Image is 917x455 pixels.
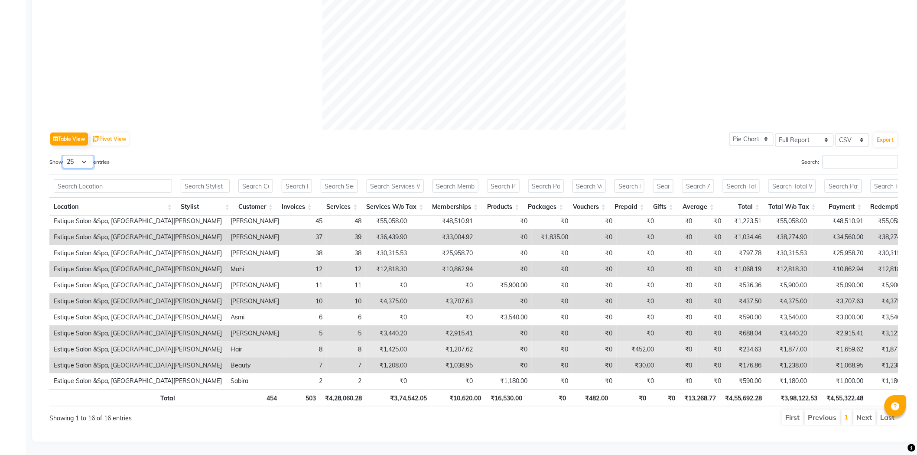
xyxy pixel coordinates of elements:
td: Estique Salon &Spa, [GEOGRAPHIC_DATA][PERSON_NAME] [49,229,226,245]
th: Customer: activate to sort column ascending [234,198,277,216]
td: ₹1,034.46 [726,229,766,245]
input: Search Customer [238,179,273,193]
td: ₹0 [572,245,617,261]
th: ₹3,74,542.05 [366,390,431,406]
td: ₹0 [572,277,617,293]
th: Vouchers: activate to sort column ascending [568,198,610,216]
input: Search Packages [528,179,564,193]
th: Payment: activate to sort column ascending [820,198,866,216]
input: Search Redemption [871,179,913,193]
td: ₹0 [658,325,697,341]
td: ₹3,122.40 [868,325,914,341]
th: Total W/o Tax: activate to sort column ascending [764,198,820,216]
input: Search Gifts [653,179,673,193]
td: ₹0 [697,357,726,374]
td: 6 [283,309,327,325]
td: ₹0 [697,325,726,341]
th: ₹3,98,122.53 [767,390,822,406]
td: 5 [327,325,366,341]
th: Products: activate to sort column ascending [483,198,524,216]
td: ₹688.04 [726,325,766,341]
td: ₹0 [658,341,697,357]
td: Asmi [226,309,283,325]
th: Invoices: activate to sort column ascending [277,198,316,216]
td: ₹0 [572,293,617,309]
td: 45 [283,213,327,229]
td: ₹4,375.00 [868,293,914,309]
td: Estique Salon &Spa, [GEOGRAPHIC_DATA][PERSON_NAME] [49,325,226,341]
td: ₹1,180.00 [868,374,914,390]
td: ₹1,425.00 [366,341,411,357]
td: ₹0 [572,325,617,341]
td: ₹0 [532,357,572,374]
td: ₹1,068.95 [812,357,868,374]
td: ₹0 [697,245,726,261]
input: Search: [823,155,898,169]
td: ₹2,915.41 [812,325,868,341]
td: 39 [327,229,366,245]
td: 2 [283,374,327,390]
td: Estique Salon &Spa, [GEOGRAPHIC_DATA][PERSON_NAME] [49,213,226,229]
td: ₹234.63 [726,341,766,357]
td: ₹452.00 [617,341,658,357]
td: ₹0 [617,277,658,293]
td: ₹34,560.00 [812,229,868,245]
input: Search Services W/o Tax [367,179,424,193]
input: Search Total [723,179,760,193]
label: Show entries [49,155,110,169]
td: ₹3,440.20 [766,325,812,341]
td: ₹0 [658,245,697,261]
td: ₹0 [532,341,572,357]
td: ₹3,707.63 [411,293,477,309]
select: Showentries [63,155,93,169]
td: ₹0 [658,277,697,293]
td: ₹0 [572,309,617,325]
td: Hair [226,341,283,357]
td: Estique Salon &Spa, [GEOGRAPHIC_DATA][PERSON_NAME] [49,341,226,357]
td: ₹3,540.00 [868,309,914,325]
td: [PERSON_NAME] [226,229,283,245]
td: ₹0 [411,374,477,390]
td: 5 [283,325,327,341]
td: ₹536.36 [726,277,766,293]
td: ₹0 [617,213,658,229]
td: 8 [327,341,366,357]
td: ₹0 [366,277,411,293]
td: 48 [327,213,366,229]
img: pivot.png [93,136,99,143]
td: ₹0 [697,341,726,357]
td: ₹0 [477,293,532,309]
th: ₹482.00 [570,390,612,406]
td: ₹25,958.70 [812,245,868,261]
td: Sabira [226,374,283,390]
td: ₹4,375.00 [366,293,411,309]
td: ₹1,180.00 [477,374,532,390]
td: ₹0 [658,261,697,277]
td: 11 [327,277,366,293]
td: ₹0 [658,374,697,390]
td: [PERSON_NAME] [226,277,283,293]
td: ₹0 [532,374,572,390]
td: Mahi [226,261,283,277]
td: ₹590.00 [726,309,766,325]
td: ₹0 [532,277,572,293]
td: ₹38,274.90 [868,229,914,245]
td: ₹0 [366,309,411,325]
td: ₹0 [697,374,726,390]
td: ₹0 [572,341,617,357]
td: ₹0 [477,325,532,341]
td: ₹1,180.00 [766,374,812,390]
td: ₹0 [532,261,572,277]
td: ₹0 [658,213,697,229]
td: ₹0 [411,309,477,325]
input: Search Stylist [181,179,230,193]
td: ₹0 [617,374,658,390]
td: ₹0 [617,325,658,341]
td: ₹38,274.90 [766,229,812,245]
td: ₹0 [658,357,697,374]
td: Estique Salon &Spa, [GEOGRAPHIC_DATA][PERSON_NAME] [49,309,226,325]
td: ₹1,000.00 [812,374,868,390]
td: ₹797.78 [726,245,766,261]
th: ₹4,55,692.28 [721,390,767,406]
td: 2 [327,374,366,390]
